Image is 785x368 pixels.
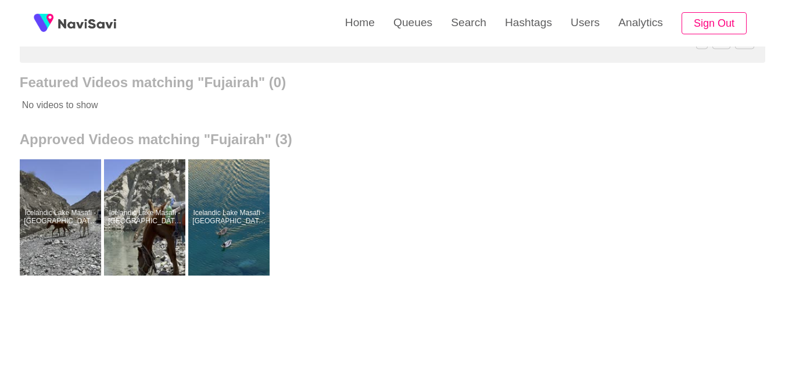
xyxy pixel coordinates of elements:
a: Icelandic Lake Masafi - [GEOGRAPHIC_DATA] - [GEOGRAPHIC_DATA]Icelandic Lake Masafi - Fujairah - U... [20,159,104,276]
p: No videos to show [20,91,691,120]
button: Sign Out [682,12,747,35]
h2: Featured Videos matching "Fujairah" (0) [20,74,765,91]
img: fireSpot [29,9,58,38]
h2: Approved Videos matching "Fujairah" (3) [20,131,765,148]
img: fireSpot [58,17,116,29]
a: Icelandic Lake Masafi - [GEOGRAPHIC_DATA] - [GEOGRAPHIC_DATA]Icelandic Lake Masafi - Fujairah - U... [188,159,273,276]
a: Icelandic Lake Masafi - [GEOGRAPHIC_DATA] - [GEOGRAPHIC_DATA]Icelandic Lake Masafi - Fujairah - U... [104,159,188,276]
